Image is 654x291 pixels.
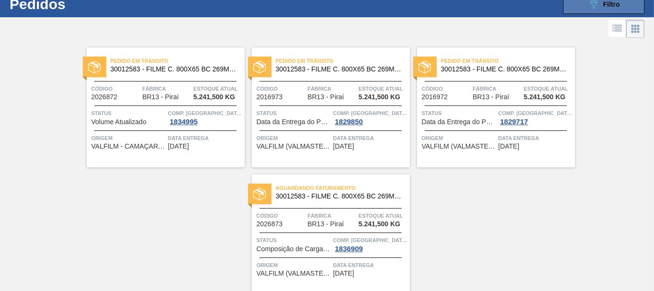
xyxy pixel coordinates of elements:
[91,108,166,118] span: Status
[307,84,356,93] span: Fábrica
[422,143,496,150] span: VALFILM (VALMASTER) - MANAUS (AM)
[257,93,283,101] span: 2016973
[257,84,305,93] span: Código
[168,143,189,150] span: 18/09/2025
[168,108,242,126] a: Comp. [GEOGRAPHIC_DATA]1834995
[91,133,166,143] span: Origem
[257,245,331,253] span: Composição de Carga Aceita
[257,270,331,277] span: VALFILM (VALMASTER) - MANAUS (AM)
[422,118,496,126] span: Data da Entrega do Pedido Atrasada
[257,235,331,245] span: Status
[253,188,266,200] img: status
[168,118,200,126] div: 1834995
[333,245,365,253] div: 1836909
[257,108,331,118] span: Status
[422,84,471,93] span: Código
[276,193,402,200] span: 30012583 - FILME C. 800X65 BC 269ML MP C15 429
[498,118,530,126] div: 1829717
[603,0,620,8] span: Filtro
[441,56,575,66] span: Pedido em Trânsito
[333,133,407,143] span: Data entrega
[91,118,147,126] span: Volume Atualizado
[410,47,575,167] a: statusPedido em Trânsito30012583 - FILME C. 800X65 BC 269ML MP C15 429Código2016972FábricaBR13 - ...
[276,183,410,193] span: Aguardando Faturamento
[245,47,410,167] a: statusPedido em Trânsito30012583 - FILME C. 800X65 BC 269ML MP C15 429Código2016973FábricaBR13 - ...
[168,108,242,118] span: Comp. Carga
[111,56,245,66] span: Pedido em Trânsito
[498,108,573,118] span: Comp. Carga
[111,66,237,73] span: 30012583 - FILME C. 800X65 BC 269ML MP C15 429
[333,108,407,126] a: Comp. [GEOGRAPHIC_DATA]1829850
[276,56,410,66] span: Pedido em Trânsito
[79,47,245,167] a: statusPedido em Trânsito30012583 - FILME C. 800X65 BC 269ML MP C15 429Código2026872FábricaBR13 - ...
[333,235,407,253] a: Comp. [GEOGRAPHIC_DATA]1836909
[257,118,331,126] span: Data da Entrega do Pedido Atrasada
[333,235,407,245] span: Comp. Carga
[418,61,431,73] img: status
[422,133,496,143] span: Origem
[257,143,331,150] span: VALFILM (VALMASTER) - MANAUS (AM)
[609,20,626,38] div: Visão em Lista
[307,93,344,101] span: BR13 - Piraí
[626,20,644,38] div: Visão em Cards
[498,133,573,143] span: Data entrega
[524,93,565,101] span: 5.241,500 KG
[333,118,365,126] div: 1829850
[333,143,354,150] span: 25/10/2025
[359,211,407,221] span: Estoque atual
[168,133,242,143] span: Data entrega
[498,143,519,150] span: 25/10/2025
[307,221,344,228] span: BR13 - Piraí
[359,221,400,228] span: 5.241,500 KG
[524,84,573,93] span: Estoque atual
[91,143,166,150] span: VALFILM - CAMAÇARI (BA)
[193,84,242,93] span: Estoque atual
[359,93,400,101] span: 5.241,500 KG
[422,93,448,101] span: 2016972
[333,260,407,270] span: Data entrega
[142,93,179,101] span: BR13 - Piraí
[276,66,402,73] span: 30012583 - FILME C. 800X65 BC 269ML MP C15 429
[333,270,354,277] span: 04/11/2025
[253,61,266,73] img: status
[441,66,567,73] span: 30012583 - FILME C. 800X65 BC 269ML MP C15 429
[142,84,191,93] span: Fábrica
[307,211,356,221] span: Fábrica
[257,221,283,228] span: 2026873
[473,84,521,93] span: Fábrica
[473,93,509,101] span: BR13 - Piraí
[359,84,407,93] span: Estoque atual
[422,108,496,118] span: Status
[333,108,407,118] span: Comp. Carga
[91,84,140,93] span: Código
[257,260,331,270] span: Origem
[257,133,331,143] span: Origem
[88,61,101,73] img: status
[257,211,305,221] span: Código
[498,108,573,126] a: Comp. [GEOGRAPHIC_DATA]1829717
[91,93,118,101] span: 2026872
[193,93,235,101] span: 5.241,500 KG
